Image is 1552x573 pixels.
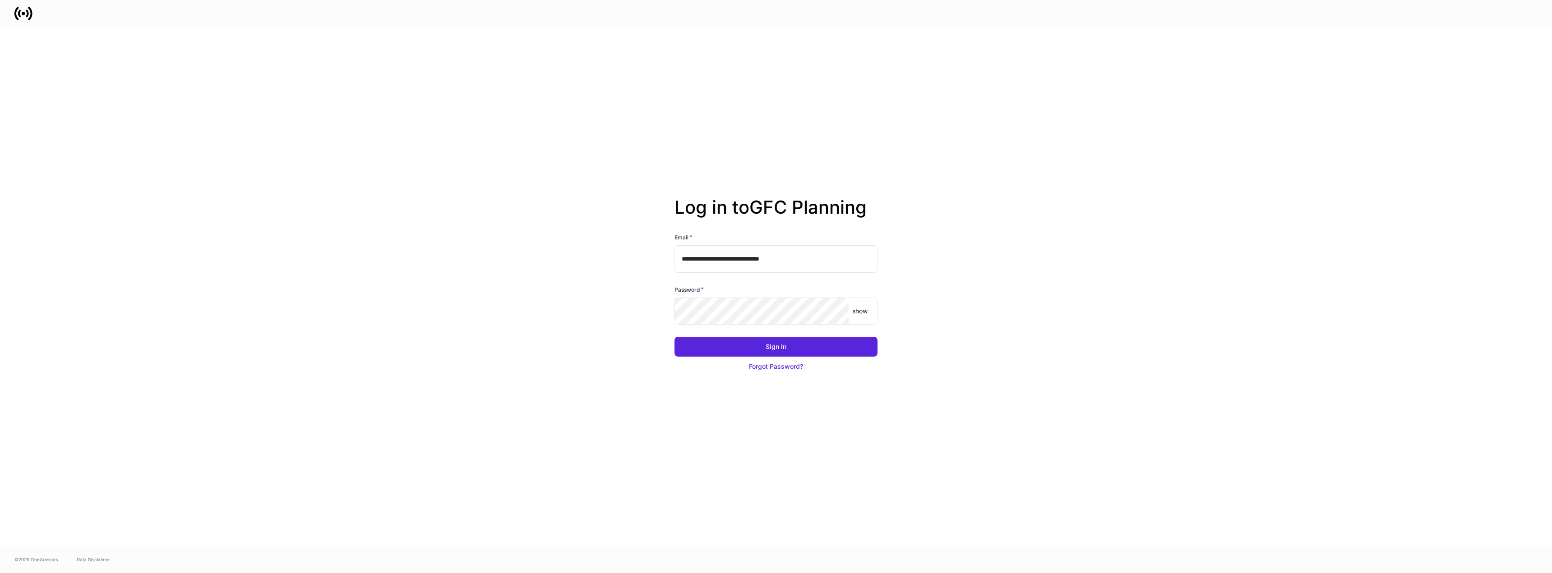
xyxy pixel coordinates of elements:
[674,233,693,242] h6: Email
[77,556,110,563] a: Data Disclaimer
[14,556,59,563] span: © 2025 OneAdvisory
[766,342,786,351] div: Sign In
[674,337,878,357] button: Sign In
[852,307,868,316] p: show
[749,362,803,371] div: Forgot Password?
[674,197,878,233] h2: Log in to GFC Planning
[674,357,878,376] button: Forgot Password?
[674,285,704,294] h6: Password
